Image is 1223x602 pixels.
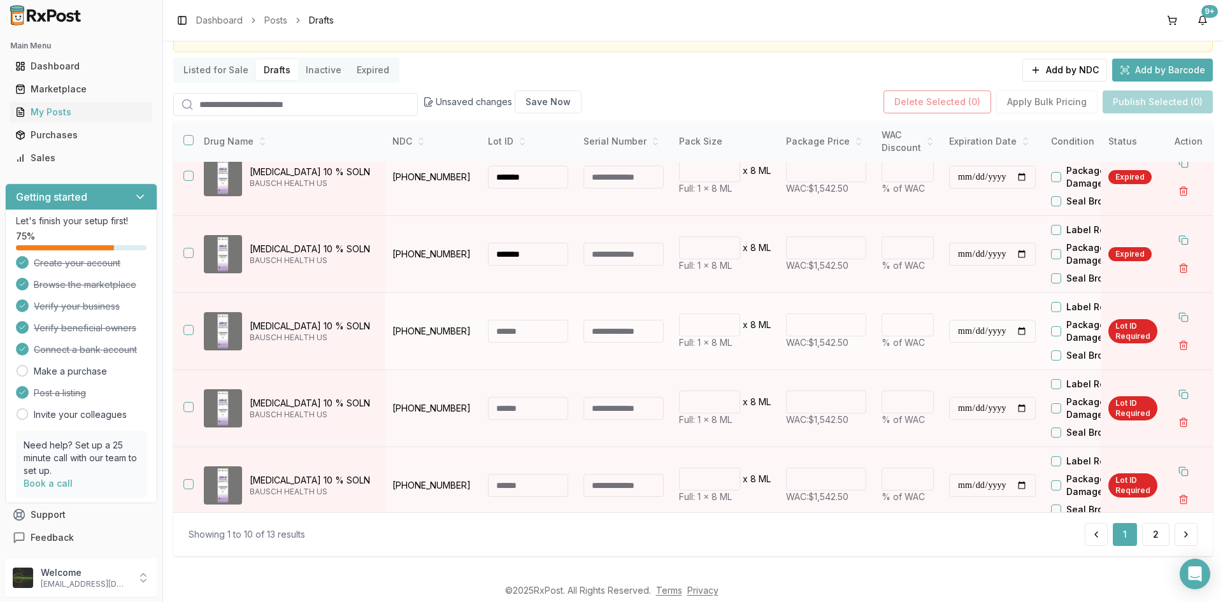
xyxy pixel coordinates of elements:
[1108,319,1157,343] div: Lot ID Required
[15,129,147,141] div: Purchases
[759,319,771,331] p: ML
[656,585,682,596] a: Terms
[1101,121,1165,162] th: Status
[1172,229,1195,252] button: Duplicate
[1172,180,1195,203] button: Delete
[16,215,147,227] p: Let's finish your setup first!
[5,79,157,99] button: Marketplace
[1142,523,1169,546] button: 2
[515,90,582,113] button: Save Now
[392,402,473,415] p: [PHONE_NUMBER]
[10,41,152,51] h2: Main Menu
[392,479,473,492] p: [PHONE_NUMBER]
[1066,455,1130,468] label: Label Residue
[1108,473,1157,498] div: Lot ID Required
[750,164,756,177] p: 8
[196,14,243,27] a: Dashboard
[10,101,152,124] a: My Posts
[250,474,375,487] p: [MEDICAL_DATA] 10 % SOLN
[196,14,334,27] nav: breadcrumb
[1201,5,1218,18] div: 9+
[34,257,120,269] span: Create your account
[1172,257,1195,280] button: Delete
[743,473,748,485] p: x
[10,78,152,101] a: Marketplace
[349,60,397,80] button: Expired
[1180,559,1210,589] div: Open Intercom Messenger
[786,183,848,194] span: WAC: $1,542.50
[176,60,256,80] button: Listed for Sale
[16,189,87,204] h3: Getting started
[750,319,756,331] p: 8
[309,14,334,27] span: Drafts
[786,135,866,148] div: Package Price
[583,135,664,148] div: Serial Number
[1108,247,1152,261] div: Expired
[882,491,925,502] span: % of WAC
[250,166,375,178] p: [MEDICAL_DATA] 10 % SOLN
[298,60,349,80] button: Inactive
[1066,396,1139,421] label: Package Damaged
[488,135,568,148] div: Lot ID
[882,129,934,154] div: WAC Discount
[1172,488,1195,511] button: Delete
[882,183,925,194] span: % of WAC
[34,408,127,421] a: Invite your colleagues
[1066,195,1120,208] label: Seal Broken
[24,439,139,477] p: Need help? Set up a 25 minute call with our team to set up.
[204,235,242,273] img: Jublia 10 % SOLN
[256,60,298,80] button: Drafts
[1172,411,1195,434] button: Delete
[34,322,136,334] span: Verify beneficial owners
[31,531,74,544] span: Feedback
[743,319,748,331] p: x
[679,183,732,194] span: Full: 1 x 8 ML
[1164,121,1213,162] th: Action
[250,243,375,255] p: [MEDICAL_DATA] 10 % SOLN
[41,566,129,579] p: Welcome
[15,152,147,164] div: Sales
[34,387,86,399] span: Post a listing
[204,389,242,427] img: Jublia 10 % SOLN
[5,148,157,168] button: Sales
[10,124,152,147] a: Purchases
[1066,378,1130,391] label: Label Residue
[1172,383,1195,406] button: Duplicate
[1192,10,1213,31] button: 9+
[750,473,756,485] p: 8
[1172,306,1195,329] button: Duplicate
[671,121,778,162] th: Pack Size
[1113,523,1137,546] button: 1
[743,164,748,177] p: x
[882,260,925,271] span: % of WAC
[786,414,848,425] span: WAC: $1,542.50
[743,396,748,408] p: x
[250,397,375,410] p: [MEDICAL_DATA] 10 % SOLN
[204,466,242,505] img: Jublia 10 % SOLN
[392,325,473,338] p: [PHONE_NUMBER]
[679,260,732,271] span: Full: 1 x 8 ML
[1066,503,1120,516] label: Seal Broken
[1043,121,1139,162] th: Condition
[1066,224,1130,236] label: Label Residue
[34,343,137,356] span: Connect a bank account
[392,135,473,148] div: NDC
[10,147,152,169] a: Sales
[250,178,375,189] p: BAUSCH HEALTH US
[1066,473,1139,498] label: Package Damaged
[759,396,771,408] p: ML
[679,414,732,425] span: Full: 1 x 8 ML
[1108,396,1157,420] div: Lot ID Required
[15,60,147,73] div: Dashboard
[786,491,848,502] span: WAC: $1,542.50
[759,241,771,254] p: ML
[786,260,848,271] span: WAC: $1,542.50
[24,478,73,489] a: Book a call
[679,337,732,348] span: Full: 1 x 8 ML
[759,473,771,485] p: ML
[34,278,136,291] span: Browse the marketplace
[1108,170,1152,184] div: Expired
[392,171,473,183] p: [PHONE_NUMBER]
[687,585,719,596] a: Privacy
